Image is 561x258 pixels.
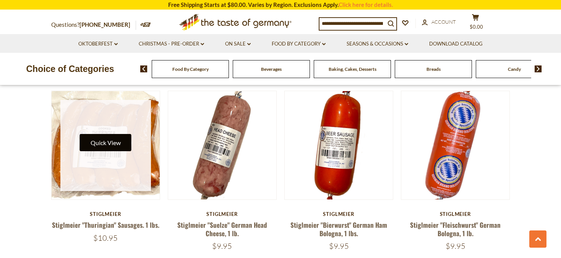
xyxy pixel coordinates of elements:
[139,40,204,48] a: Christmas - PRE-ORDER
[329,241,349,251] span: $9.95
[470,24,483,30] span: $0.00
[140,65,148,72] img: previous arrow
[410,220,501,238] a: Stiglmeier "Fleischwurst" German Bologna, 1 lb.
[422,18,456,26] a: Account
[431,19,456,25] span: Account
[429,40,483,48] a: Download Catalog
[285,91,393,199] img: Stiglmeier "Bierwurst" German Ham Bologna, 1 lbs.
[51,211,160,217] div: Stiglmeier
[225,40,251,48] a: On Sale
[168,211,277,217] div: Stiglmeier
[52,220,159,230] a: Stiglmeier "Thuringian" Sausages. 1 lbs.
[535,65,542,72] img: next arrow
[464,14,487,33] button: $0.00
[79,21,130,28] a: [PHONE_NUMBER]
[329,66,376,72] a: Baking, Cakes, Desserts
[401,211,510,217] div: Stiglmeier
[177,220,267,238] a: Stiglmeier "Suelze" German Head Cheese, 1 lb.
[212,241,232,251] span: $9.95
[78,40,118,48] a: Oktoberfest
[284,211,393,217] div: Stiglmeier
[339,1,393,8] a: Click here for details.
[168,91,276,199] img: Stiglmeier "Suelze" German Head Cheese, 1 lb.
[508,66,521,72] a: Candy
[261,66,282,72] a: Beverages
[401,91,509,199] img: Stiglmeier "Fleischwurst" German Bologna, 1 lb.
[347,40,408,48] a: Seasons & Occasions
[272,40,326,48] a: Food By Category
[172,66,209,72] a: Food By Category
[80,134,131,151] button: Quick View
[446,241,465,251] span: $9.95
[93,233,118,243] span: $10.95
[52,91,160,199] img: Stiglmeier "Thuringian" Sausages. 1 lbs.
[426,66,441,72] a: Breads
[290,220,387,238] a: Stiglmeier "Bierwurst" German Ham Bologna, 1 lbs.
[51,20,136,30] p: Questions?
